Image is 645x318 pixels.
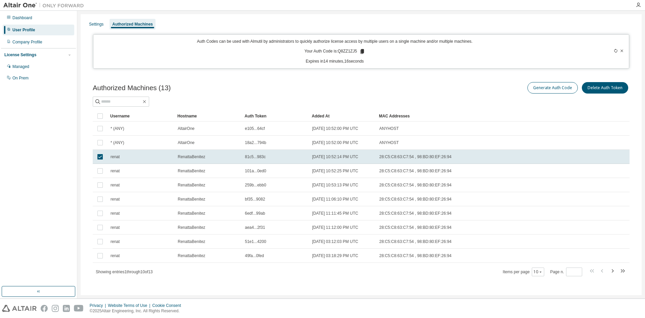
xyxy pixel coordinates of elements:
span: 28:C5:C8:63:C7:54 , 98:BD:80:EF:26:94 [379,225,451,230]
div: User Profile [12,27,35,33]
span: 28:C5:C8:63:C7:54 , 98:BD:80:EF:26:94 [379,253,451,258]
span: renat [111,182,120,188]
span: 28:C5:C8:63:C7:54 , 98:BD:80:EF:26:94 [379,197,451,202]
button: Generate Auth Code [527,82,578,94]
span: renat [111,225,120,230]
img: instagram.svg [52,305,59,312]
p: © 2025 Altair Engineering, Inc. All Rights Reserved. [90,308,185,314]
span: 28:C5:C8:63:C7:54 , 98:BD:80:EF:26:94 [379,239,451,244]
span: 6edf...99ab [245,211,265,216]
p: Auth Codes can be used with Almutil by administrators to quickly authorize license access by mult... [97,39,572,44]
span: RenattaBenitez [178,182,205,188]
button: Delete Auth Token [582,82,628,94]
span: 28:C5:C8:63:C7:54 , 98:BD:80:EF:26:94 [379,154,451,160]
div: Cookie Consent [152,303,185,308]
div: Settings [89,22,103,27]
span: * (ANY) [111,140,124,145]
span: Page n. [550,268,582,276]
span: RenattaBenitez [178,211,205,216]
div: Managed [12,64,29,69]
span: * (ANY) [111,126,124,131]
span: aea4...2f31 [245,225,265,230]
span: renat [111,253,120,258]
span: AltairOne [178,140,195,145]
div: On Prem [12,75,29,81]
div: Username [110,111,172,121]
span: RenattaBenitez [178,168,205,174]
span: Items per page [503,268,544,276]
span: 28:C5:C8:63:C7:54 , 98:BD:80:EF:26:94 [379,182,451,188]
span: 18a2...794b [245,140,266,145]
span: [DATE] 10:53:13 PM UTC [312,182,358,188]
div: Authorized Machines [112,22,153,27]
div: Company Profile [12,39,42,45]
span: renat [111,168,120,174]
div: Dashboard [12,15,32,21]
span: bf35...9082 [245,197,265,202]
span: 28:C5:C8:63:C7:54 , 98:BD:80:EF:26:94 [379,211,451,216]
span: Showing entries 1 through 10 of 13 [96,270,153,274]
span: renat [111,154,120,160]
img: altair_logo.svg [2,305,37,312]
span: [DATE] 10:52:00 PM UTC [312,126,358,131]
div: MAC Addresses [379,111,556,121]
span: 259b...ebb0 [245,182,266,188]
span: 49fa...0fed [245,253,264,258]
span: [DATE] 10:52:00 PM UTC [312,140,358,145]
span: Authorized Machines (13) [93,84,171,92]
span: [DATE] 03:12:03 PM UTC [312,239,358,244]
span: ANYHOST [379,140,399,145]
span: AltairOne [178,126,195,131]
img: facebook.svg [41,305,48,312]
span: [DATE] 11:06:10 PM UTC [312,197,358,202]
button: 10 [533,269,543,275]
div: Auth Token [245,111,306,121]
span: renat [111,239,120,244]
span: ANYHOST [379,126,399,131]
div: License Settings [4,52,36,58]
span: 28:C5:C8:63:C7:54 , 98:BD:80:EF:26:94 [379,168,451,174]
span: 51e1...4200 [245,239,266,244]
span: RenattaBenitez [178,154,205,160]
div: Privacy [90,303,108,308]
span: RenattaBenitez [178,253,205,258]
span: e105...64cf [245,126,265,131]
span: renat [111,197,120,202]
span: RenattaBenitez [178,239,205,244]
span: 101a...0ed0 [245,168,266,174]
div: Website Terms of Use [108,303,152,308]
span: [DATE] 03:18:29 PM UTC [312,253,358,258]
span: [DATE] 10:52:14 PM UTC [312,154,358,160]
span: [DATE] 10:52:25 PM UTC [312,168,358,174]
img: Altair One [3,2,87,9]
span: RenattaBenitez [178,225,205,230]
img: youtube.svg [74,305,84,312]
img: linkedin.svg [63,305,70,312]
span: 81c5...983c [245,154,266,160]
span: renat [111,211,120,216]
div: Added At [312,111,374,121]
div: Hostname [177,111,239,121]
span: [DATE] 11:12:00 PM UTC [312,225,358,230]
span: [DATE] 11:11:45 PM UTC [312,211,358,216]
span: RenattaBenitez [178,197,205,202]
p: Your Auth Code is: Q8ZZ1ZJ5 [304,48,365,55]
p: Expires in 14 minutes, 16 seconds [97,59,572,64]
